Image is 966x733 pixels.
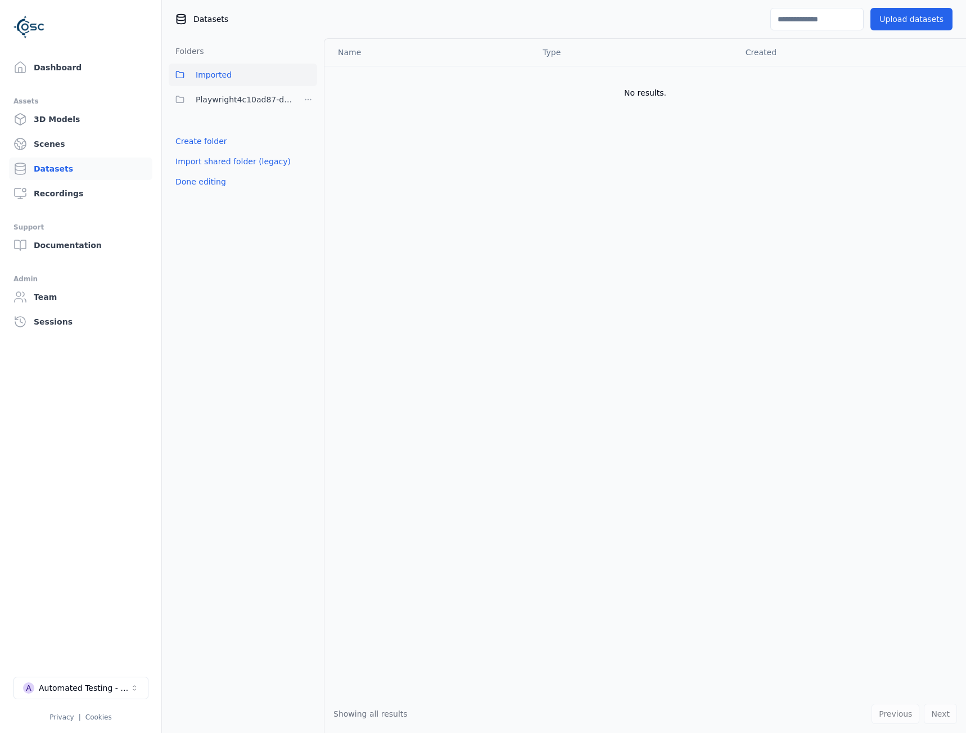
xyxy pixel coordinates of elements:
th: Name [324,39,534,66]
span: Showing all results [333,709,408,718]
a: Create folder [175,136,227,147]
a: Dashboard [9,56,152,79]
th: Created [737,39,948,66]
button: Upload datasets [870,8,953,30]
button: Done editing [169,172,233,192]
span: Playwright4c10ad87-d73c-4b02-a191-5f2378266ff4 [196,93,292,106]
button: Import shared folder (legacy) [169,151,297,172]
a: Privacy [49,713,74,721]
a: 3D Models [9,108,152,131]
button: Playwright4c10ad87-d73c-4b02-a191-5f2378266ff4 [169,88,292,111]
div: A [23,682,34,694]
a: Import shared folder (legacy) [175,156,291,167]
button: Select a workspace [13,677,148,699]
button: Create folder [169,131,234,151]
a: Documentation [9,234,152,257]
span: | [79,713,81,721]
a: Team [9,286,152,308]
a: Cookies [85,713,112,721]
span: Datasets [193,14,228,25]
span: Imported [196,68,232,82]
div: Assets [13,95,148,108]
div: Support [13,221,148,234]
th: Type [534,39,736,66]
a: Recordings [9,182,152,205]
a: Sessions [9,311,152,333]
h3: Folders [169,46,204,57]
div: Automated Testing - Playwright [39,682,130,694]
a: Scenes [9,133,152,155]
td: No results. [324,66,966,120]
a: Datasets [9,158,152,180]
img: Logo [13,11,45,43]
button: Imported [169,64,317,86]
div: Admin [13,272,148,286]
